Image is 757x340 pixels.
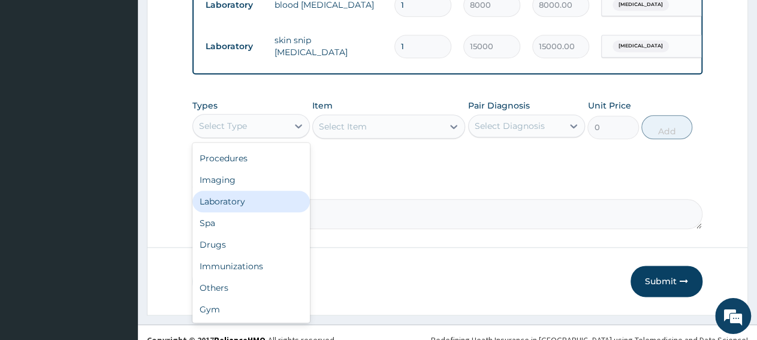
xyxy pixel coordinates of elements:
button: Add [641,116,692,140]
div: Imaging [192,170,310,191]
div: Minimize live chat window [197,6,225,35]
label: Comment [192,183,702,193]
button: Submit [631,266,702,297]
div: Select Type [199,121,247,133]
div: Laboratory [192,191,310,213]
div: Procedures [192,148,310,170]
div: Select Diagnosis [475,121,545,133]
div: Others [192,278,310,299]
div: Gym [192,299,310,321]
span: We're online! [70,97,165,218]
td: Laboratory [200,36,269,58]
td: skin snip [MEDICAL_DATA] [269,29,388,65]
label: Types [192,101,218,112]
div: Immunizations [192,256,310,278]
img: d_794563401_company_1708531726252_794563401 [22,60,49,90]
label: Unit Price [587,100,631,112]
div: Spa [192,213,310,234]
label: Pair Diagnosis [468,100,530,112]
label: Item [312,100,333,112]
div: Chat with us now [62,67,201,83]
span: [MEDICAL_DATA] [613,41,669,53]
div: Drugs [192,234,310,256]
textarea: Type your message and hit 'Enter' [6,219,228,261]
